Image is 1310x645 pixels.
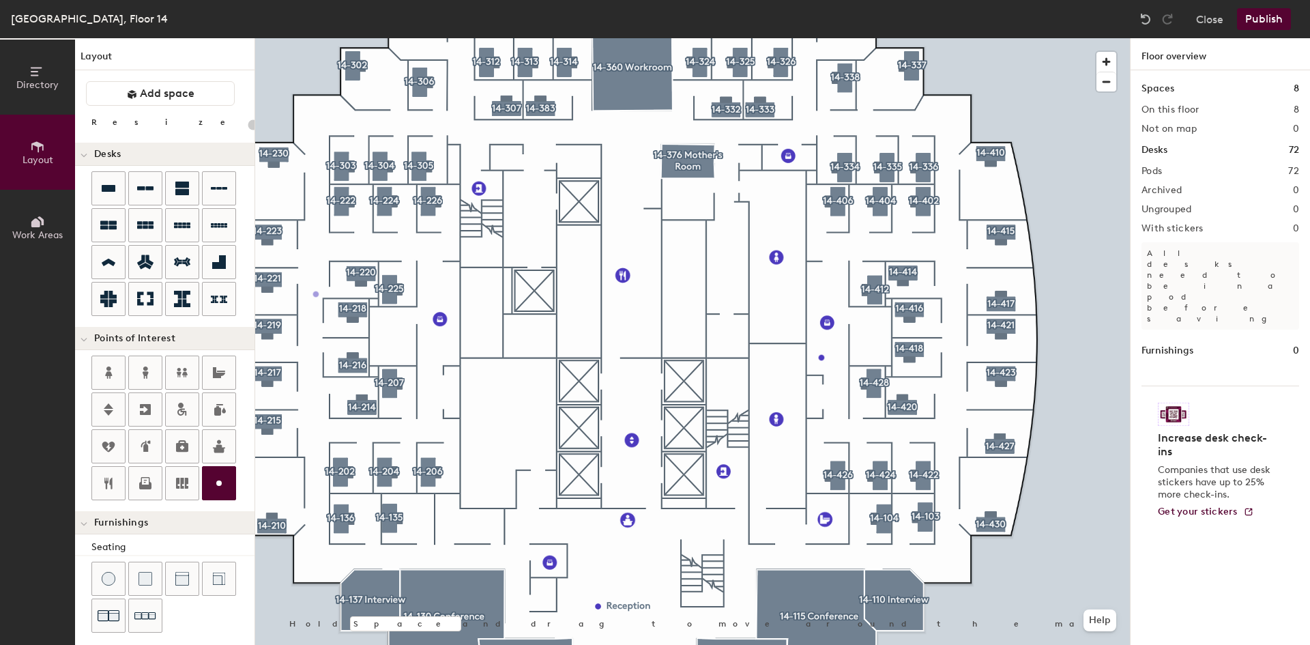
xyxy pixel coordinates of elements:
[91,562,126,596] button: Stool
[1141,343,1193,358] h1: Furnishings
[1141,185,1182,196] h2: Archived
[1289,143,1299,158] h1: 72
[128,599,162,633] button: Couch (x3)
[165,562,199,596] button: Couch (middle)
[1293,124,1299,134] h2: 0
[1288,166,1299,177] h2: 72
[1158,506,1238,517] span: Get your stickers
[11,10,168,27] div: [GEOGRAPHIC_DATA], Floor 14
[140,87,194,100] span: Add space
[16,79,59,91] span: Directory
[175,572,189,586] img: Couch (middle)
[1131,38,1310,70] h1: Floor overview
[212,572,226,586] img: Couch (corner)
[1139,12,1152,26] img: Undo
[1141,81,1174,96] h1: Spaces
[23,154,53,166] span: Layout
[1294,104,1299,115] h2: 8
[1293,223,1299,234] h2: 0
[1237,8,1291,30] button: Publish
[139,572,152,586] img: Cushion
[1293,204,1299,215] h2: 0
[98,605,119,627] img: Couch (x2)
[91,117,242,128] div: Resize
[1141,204,1192,215] h2: Ungrouped
[94,517,148,528] span: Furnishings
[128,562,162,596] button: Cushion
[1141,166,1162,177] h2: Pods
[75,49,254,70] h1: Layout
[1083,610,1116,631] button: Help
[1141,223,1204,234] h2: With stickers
[1141,242,1299,330] p: All desks need to be in a pod before saving
[1196,8,1223,30] button: Close
[94,333,175,344] span: Points of Interest
[1141,143,1167,158] h1: Desks
[1158,506,1254,518] a: Get your stickers
[86,81,235,106] button: Add space
[1158,403,1189,426] img: Sticker logo
[1293,185,1299,196] h2: 0
[202,562,236,596] button: Couch (corner)
[91,540,254,555] div: Seating
[1161,12,1174,26] img: Redo
[1141,124,1197,134] h2: Not on map
[1158,464,1275,501] p: Companies that use desk stickers have up to 25% more check-ins.
[1158,431,1275,459] h4: Increase desk check-ins
[91,599,126,633] button: Couch (x2)
[94,149,121,160] span: Desks
[102,572,115,586] img: Stool
[1293,343,1299,358] h1: 0
[1141,104,1199,115] h2: On this floor
[12,229,63,241] span: Work Areas
[134,605,156,627] img: Couch (x3)
[1294,81,1299,96] h1: 8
